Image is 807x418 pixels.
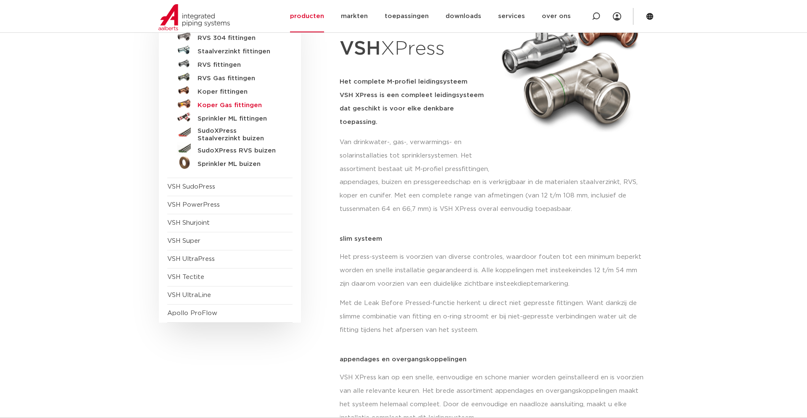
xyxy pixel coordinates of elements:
h5: Het complete M-profiel leidingsysteem VSH XPress is een compleet leidingsysteem dat geschikt is v... [340,75,492,129]
a: RVS fittingen [167,57,293,70]
h5: Sprinkler ML buizen [198,160,281,168]
h5: RVS Gas fittingen [198,75,281,82]
h5: Koper Gas fittingen [198,102,281,109]
a: Staalverzinkt fittingen [167,43,293,57]
a: VSH Shurjoint [167,220,210,226]
strong: VSH [340,39,381,58]
a: Sprinkler ML buizen [167,156,293,169]
h1: XPress [340,33,492,65]
a: VSH UltraPress [167,256,215,262]
p: appendages, buizen en pressgereedschap en is verkrijgbaar in de materialen staalverzinkt, RVS, ko... [340,176,649,216]
a: VSH UltraLine [167,292,211,298]
h5: SudoXPress RVS buizen [198,147,281,155]
a: VSH Tectite [167,274,204,280]
a: VSH PowerPress [167,202,220,208]
h5: Staalverzinkt fittingen [198,48,281,55]
h5: Koper fittingen [198,88,281,96]
a: RVS 304 fittingen [167,30,293,43]
a: Koper fittingen [167,84,293,97]
a: SudoXPress RVS buizen [167,142,293,156]
h5: RVS 304 fittingen [198,34,281,42]
p: Het press-systeem is voorzien van diverse controles, waardoor fouten tot een minimum beperkt word... [340,250,649,291]
a: VSH Super [167,238,200,244]
p: slim systeem [340,236,649,242]
a: RVS Gas fittingen [167,70,293,84]
a: VSH SudoPress [167,184,215,190]
h5: Sprinkler ML fittingen [198,115,281,123]
a: SudoXPress Staalverzinkt buizen [167,124,293,142]
h5: RVS fittingen [198,61,281,69]
p: appendages en overgangskoppelingen [340,356,649,363]
a: Koper Gas fittingen [167,97,293,110]
a: Apollo ProFlow [167,310,217,316]
h5: SudoXPress Staalverzinkt buizen [198,127,281,142]
a: Sprinkler ML fittingen [167,110,293,124]
p: Met de Leak Before Pressed-functie herkent u direct niet gepresste fittingen. Want dankzij de sli... [340,297,649,337]
p: Van drinkwater-, gas-, verwarmings- en solarinstallaties tot sprinklersystemen. Het assortiment b... [340,136,492,176]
